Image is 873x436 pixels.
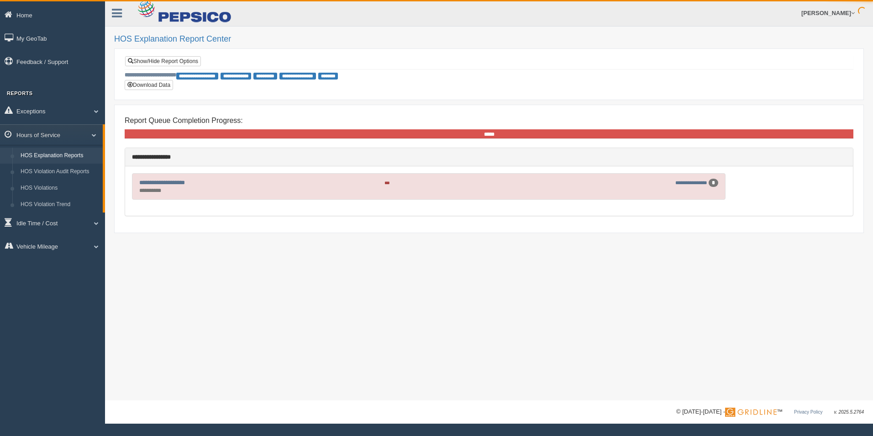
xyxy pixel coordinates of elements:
a: HOS Explanation Reports [16,148,103,164]
a: Privacy Policy [794,409,822,415]
button: Download Data [125,80,173,90]
div: © [DATE]-[DATE] - ™ [676,407,864,417]
h4: Report Queue Completion Progress: [125,117,853,125]
span: v. 2025.5.2764 [834,409,864,415]
a: HOS Violation Audit Reports [16,164,103,180]
h2: HOS Explanation Report Center [114,35,864,44]
a: HOS Violation Trend [16,197,103,213]
img: Gridline [725,408,777,417]
a: HOS Violations [16,180,103,197]
a: Show/Hide Report Options [125,56,201,66]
